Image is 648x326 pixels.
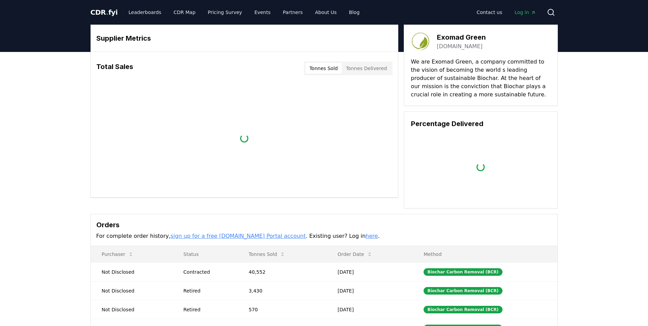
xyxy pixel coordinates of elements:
[327,300,413,319] td: [DATE]
[344,6,365,18] a: Blog
[342,63,391,74] button: Tonnes Delivered
[471,6,508,18] a: Contact us
[183,306,232,313] div: Retired
[509,6,541,18] a: Log in
[91,281,173,300] td: Not Disclosed
[178,251,232,258] p: Status
[170,233,306,239] a: sign up for a free [DOMAIN_NAME] Portal account
[96,62,133,75] h3: Total Sales
[327,281,413,300] td: [DATE]
[238,281,327,300] td: 3,430
[91,8,118,16] span: CDR fyi
[514,9,536,16] span: Log in
[411,119,551,129] h3: Percentage Delivered
[238,262,327,281] td: 40,552
[96,33,392,43] h3: Supplier Metrics
[240,134,248,142] div: loading
[418,251,552,258] p: Method
[424,306,502,313] div: Biochar Carbon Removal (BCR)
[243,247,291,261] button: Tonnes Sold
[309,6,342,18] a: About Us
[96,247,139,261] button: Purchaser
[91,8,118,17] a: CDR.fyi
[411,32,430,51] img: Exomad Green-logo
[471,6,541,18] nav: Main
[183,269,232,275] div: Contracted
[96,232,552,240] p: For complete order history, . Existing user? Log in .
[332,247,378,261] button: Order Date
[91,300,173,319] td: Not Disclosed
[238,300,327,319] td: 570
[424,268,502,276] div: Biochar Carbon Removal (BCR)
[477,163,485,171] div: loading
[249,6,276,18] a: Events
[437,32,486,42] h3: Exomad Green
[411,58,551,99] p: We are Exomad Green, a company committed to the vision of becoming the world s leading producer o...
[96,220,552,230] h3: Orders
[168,6,201,18] a: CDR Map
[202,6,247,18] a: Pricing Survey
[91,262,173,281] td: Not Disclosed
[327,262,413,281] td: [DATE]
[123,6,167,18] a: Leaderboards
[366,233,378,239] a: here
[123,6,365,18] nav: Main
[106,8,108,16] span: .
[424,287,502,295] div: Biochar Carbon Removal (BCR)
[437,42,483,51] a: [DOMAIN_NAME]
[183,287,232,294] div: Retired
[305,63,342,74] button: Tonnes Sold
[277,6,308,18] a: Partners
